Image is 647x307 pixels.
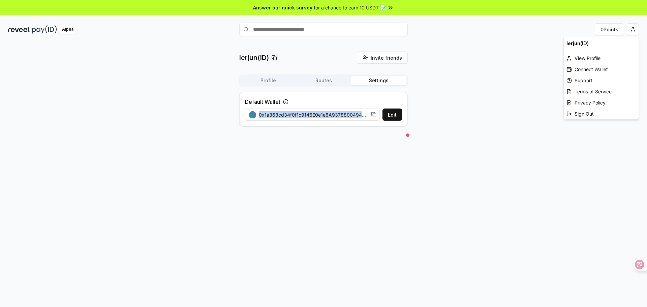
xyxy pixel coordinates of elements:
[564,64,639,75] div: Connect Wallet
[564,75,639,86] a: Support
[564,53,639,64] div: View Profile
[564,37,639,50] div: lerjun(ID)
[564,97,639,108] a: Privacy Policy
[564,108,639,119] div: Sign Out
[564,86,639,97] a: Terms of Service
